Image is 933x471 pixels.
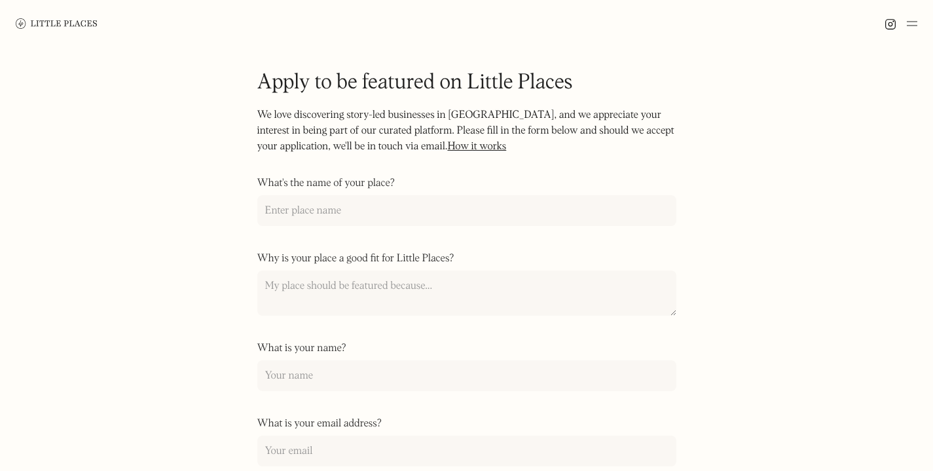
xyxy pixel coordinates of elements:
[257,417,676,430] label: What is your email address?
[257,436,676,466] input: Your email
[257,69,676,97] h1: Apply to be featured on Little Places
[447,141,506,152] a: How it works
[257,252,676,265] label: Why is your place a good fit for Little Places?
[257,342,676,355] label: What is your name?
[257,107,676,170] p: We love discovering story-led businesses in [GEOGRAPHIC_DATA], and we appreciate your interest in...
[257,360,676,391] input: Your name
[257,177,676,190] label: What's the name of your place?
[257,195,676,226] input: Enter place name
